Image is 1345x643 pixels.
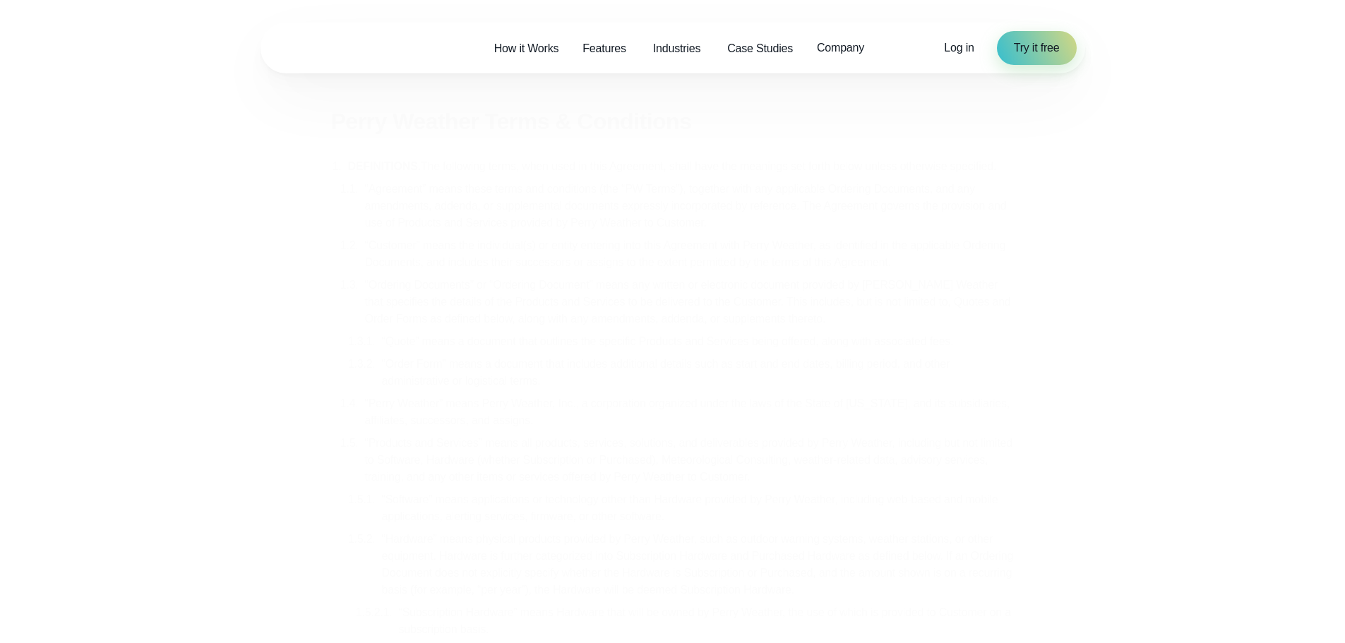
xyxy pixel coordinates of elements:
span: How it Works [494,40,559,57]
a: How it Works [482,34,571,63]
span: Features [582,40,626,57]
a: Try it free [997,31,1077,65]
a: Log in [944,40,974,56]
span: Case Studies [727,40,793,57]
span: Log in [944,42,974,54]
a: Case Studies [715,34,805,63]
span: Try it free [1014,40,1060,56]
span: Company [817,40,864,56]
span: Industries [653,40,700,57]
